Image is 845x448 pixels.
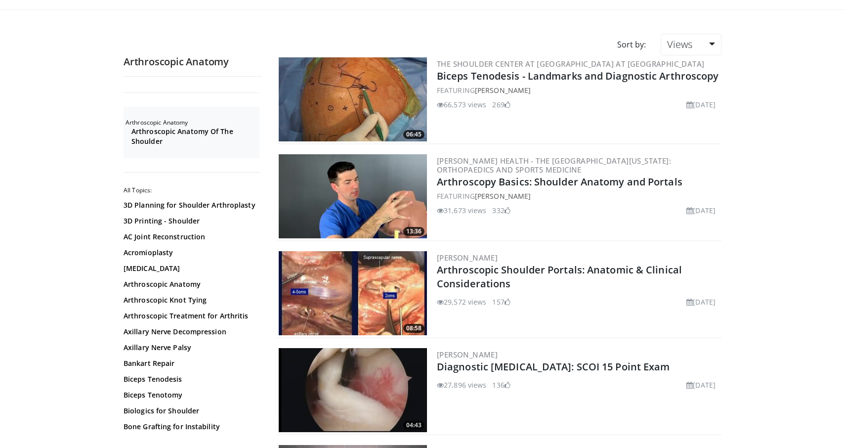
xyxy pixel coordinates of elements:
[279,154,427,238] a: 13:36
[437,380,486,390] li: 27,896 views
[126,119,259,127] h2: Arthroscopic Anatomy
[492,205,510,216] li: 332
[437,297,486,307] li: 29,572 views
[610,34,653,55] div: Sort by:
[661,34,721,55] a: Views
[279,154,427,238] img: 9534a039-0eaa-4167-96cf-d5be049a70d8.300x170_q85_crop-smart_upscale.jpg
[437,99,486,110] li: 66,573 views
[279,251,427,335] a: 08:58
[403,324,424,333] span: 08:58
[124,248,257,258] a: Acromioplasty
[279,57,427,141] a: 06:45
[279,348,427,432] a: 04:43
[437,175,682,188] a: Arthroscopy Basics: Shoulder Anatomy and Portals
[124,279,257,289] a: Arthroscopic Anatomy
[686,380,716,390] li: [DATE]
[124,358,257,368] a: Bankart Repair
[403,227,424,236] span: 13:36
[492,297,510,307] li: 157
[124,311,257,321] a: Arthroscopic Treatment for Arthritis
[124,216,257,226] a: 3D Printing - Shoulder
[124,390,257,400] a: Biceps Tenotomy
[437,350,498,359] a: [PERSON_NAME]
[124,295,257,305] a: Arthroscopic Knot Tying
[124,406,257,416] a: Biologics for Shoulder
[437,69,719,83] a: Biceps Tenodesis - Landmarks and Diagnostic Arthroscopy
[124,422,257,432] a: Bone Grafting for Instability
[475,191,531,201] a: [PERSON_NAME]
[124,232,257,242] a: AC Joint Reconstruction
[124,186,259,194] h2: All Topics:
[124,55,262,68] h2: Arthroscopic Anatomy
[279,348,427,432] img: 286855_0000_1.png.300x170_q85_crop-smart_upscale.jpg
[437,85,719,95] div: FEATURING
[686,99,716,110] li: [DATE]
[437,59,704,69] a: The Shoulder Center at [GEOGRAPHIC_DATA] at [GEOGRAPHIC_DATA]
[124,343,257,353] a: Axillary Nerve Palsy
[437,253,498,263] a: [PERSON_NAME]
[437,191,719,201] div: FEATURING
[475,86,531,95] a: [PERSON_NAME]
[686,297,716,307] li: [DATE]
[437,360,670,373] a: Diagnostic [MEDICAL_DATA]: SCOI 15 Point Exam
[403,130,424,139] span: 06:45
[437,263,682,290] a: Arthroscopic Shoulder Portals: Anatomic & Clinical Considerations
[437,156,671,175] a: [PERSON_NAME] Health - The [GEOGRAPHIC_DATA][US_STATE]: Orthopaedics and Sports Medicine
[279,251,427,335] img: maki_shoulder_portals_3.png.300x170_q85_crop-smart_upscale.jpg
[437,205,486,216] li: 31,673 views
[124,327,257,337] a: Axillary Nerve Decompression
[124,374,257,384] a: Biceps Tenodesis
[131,127,257,146] a: Arthroscopic Anatomy Of The Shoulder
[124,264,257,273] a: [MEDICAL_DATA]
[403,421,424,430] span: 04:43
[667,38,692,51] span: Views
[279,57,427,141] img: 15733_3.png.300x170_q85_crop-smart_upscale.jpg
[124,438,257,448] a: Bony Bankart
[492,380,510,390] li: 136
[492,99,510,110] li: 269
[124,200,257,210] a: 3D Planning for Shoulder Arthroplasty
[686,205,716,216] li: [DATE]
